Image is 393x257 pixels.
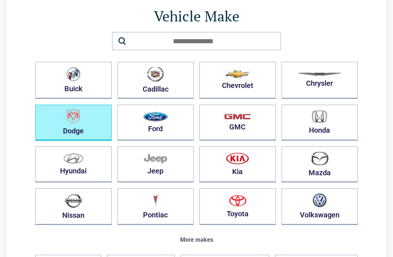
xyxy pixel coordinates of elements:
div: More makes [35,237,358,243]
button: Jeep [118,146,194,182]
button: Kia [199,146,276,182]
button: Pontiac [118,188,194,225]
button: Cadillac [118,62,194,99]
button: Hyundai [35,146,112,182]
button: Dodge [35,105,112,141]
button: Honda [282,105,358,141]
button: Ford [118,105,194,141]
h1: Vehicle Make [35,6,358,26]
button: Chevrolet [199,62,276,99]
button: Buick [35,62,112,99]
button: Volkswagen [282,188,358,225]
button: Toyota [199,188,276,225]
button: GMC [199,105,276,141]
button: Mazda [282,146,358,182]
button: Chrysler [282,62,358,99]
button: Nissan [35,188,112,225]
